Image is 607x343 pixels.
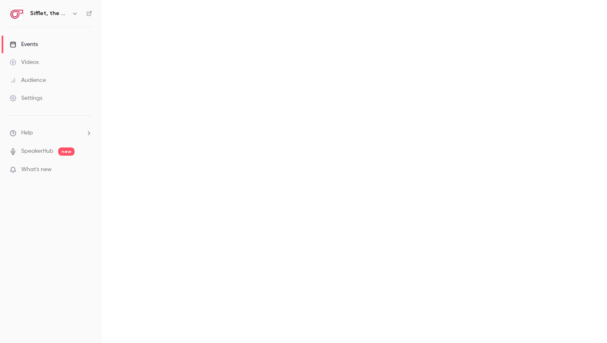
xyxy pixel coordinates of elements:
h6: Sifflet, the AI-augmented data observability platform built for data teams with business users in... [30,9,68,18]
li: help-dropdown-opener [10,129,92,137]
span: new [58,147,75,156]
a: SpeakerHub [21,147,53,156]
span: What's new [21,165,52,174]
div: Settings [10,94,42,102]
div: Audience [10,76,46,84]
span: Help [21,129,33,137]
div: Videos [10,58,39,66]
div: Events [10,40,38,48]
img: Sifflet, the AI-augmented data observability platform built for data teams with business users in... [10,7,23,20]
